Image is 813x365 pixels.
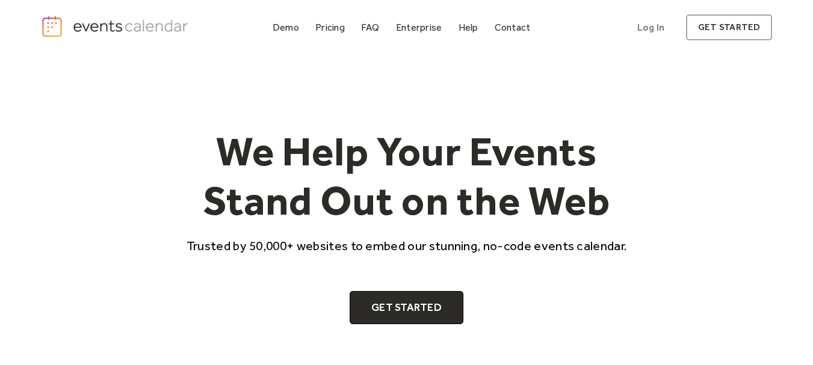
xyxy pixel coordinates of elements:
div: Pricing [315,24,345,31]
a: Get Started [350,291,463,325]
a: Pricing [311,19,350,35]
div: Enterprise [396,24,442,31]
div: Demo [273,24,299,31]
a: FAQ [356,19,385,35]
div: Contact [495,24,531,31]
a: Contact [490,19,536,35]
a: get started [686,14,772,40]
a: Log In [625,14,676,40]
div: Help [459,24,478,31]
h1: We Help Your Events Stand Out on the Web [176,127,638,225]
a: Demo [268,19,304,35]
p: Trusted by 50,000+ websites to embed our stunning, no-code events calendar. [176,237,638,254]
a: Enterprise [391,19,447,35]
div: FAQ [361,24,380,31]
a: Help [454,19,483,35]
